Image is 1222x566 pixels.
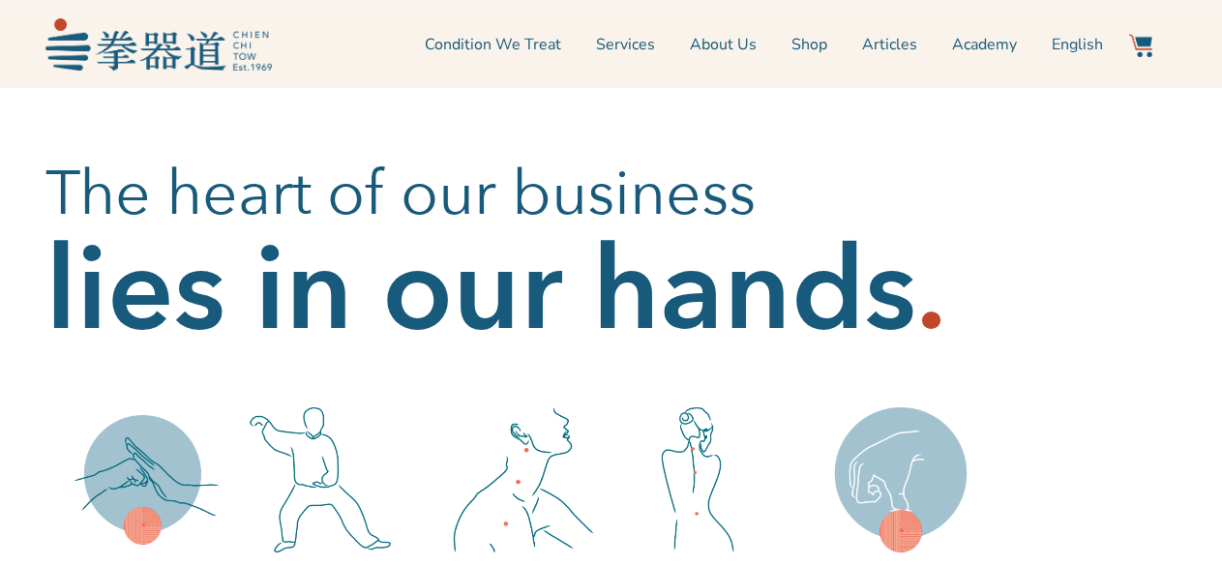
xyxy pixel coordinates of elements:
h2: . [916,253,946,330]
a: About Us [690,20,757,69]
a: Shop [791,20,827,69]
nav: Menu [282,20,1104,69]
h2: lies in our hands [45,253,916,330]
img: Website Icon-03 [1129,34,1152,57]
span: English [1052,33,1103,56]
a: Switch to English [1052,20,1103,69]
a: Academy [952,20,1017,69]
a: Articles [862,20,917,69]
a: Condition We Treat [425,20,561,69]
a: Services [596,20,655,69]
h2: The heart of our business [45,156,1177,233]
